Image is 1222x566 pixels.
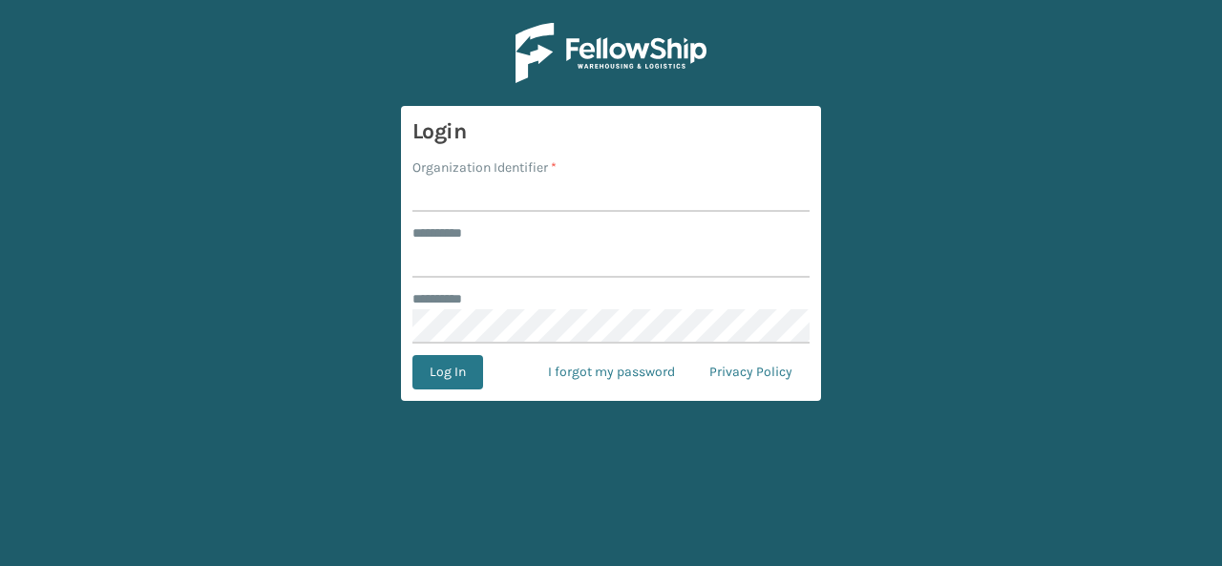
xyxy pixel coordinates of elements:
[412,157,557,178] label: Organization Identifier
[412,117,810,146] h3: Login
[412,355,483,389] button: Log In
[692,355,810,389] a: Privacy Policy
[531,355,692,389] a: I forgot my password
[516,23,706,83] img: Logo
